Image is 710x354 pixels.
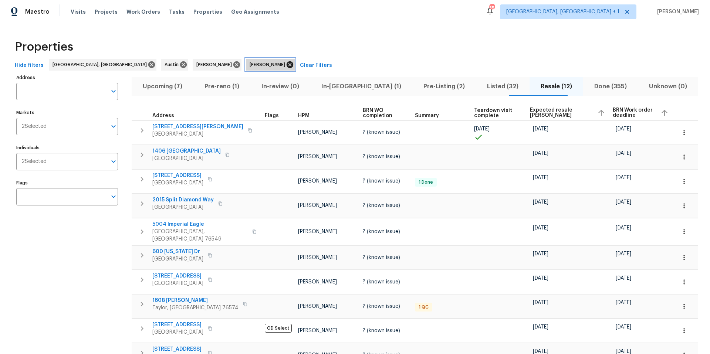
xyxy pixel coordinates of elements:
span: Address [152,113,174,118]
span: [GEOGRAPHIC_DATA] [152,255,203,263]
span: [GEOGRAPHIC_DATA] [152,155,221,162]
span: [DATE] [616,126,631,132]
span: ? (known issue) [363,328,400,333]
span: 1 QC [416,304,432,310]
span: [GEOGRAPHIC_DATA] [152,204,214,211]
div: [PERSON_NAME] [193,59,241,71]
button: Open [108,156,119,167]
span: [STREET_ADDRESS] [152,321,203,329]
button: Hide filters [12,59,47,72]
span: Resale (12) [534,81,579,92]
span: Geo Assignments [231,8,279,16]
span: Visits [71,8,86,16]
span: [DATE] [533,200,548,205]
span: Flags [265,113,279,118]
span: HPM [298,113,310,118]
span: BRN WO completion [363,108,402,118]
span: [DATE] [533,151,548,156]
label: Address [16,75,118,80]
span: [DATE] [616,225,631,231]
span: OD Select [265,324,292,333]
span: 1608 [PERSON_NAME] [152,297,239,304]
label: Markets [16,110,118,115]
span: Done (355) [588,81,633,92]
span: [PERSON_NAME] [298,154,337,159]
span: Properties [193,8,222,16]
span: [DATE] [616,151,631,156]
span: Upcoming (7) [136,81,189,92]
span: [DATE] [616,324,631,330]
span: [GEOGRAPHIC_DATA] [152,179,203,187]
button: Clear Filters [297,59,335,72]
span: In-review (0) [255,81,306,92]
span: 1406 [GEOGRAPHIC_DATA] [152,147,221,155]
span: 1 Done [416,179,436,185]
span: [DATE] [616,200,631,205]
span: [GEOGRAPHIC_DATA], [GEOGRAPHIC_DATA] 76549 [152,228,248,243]
span: Work Orders [126,8,160,16]
button: Open [108,121,119,132]
button: Open [108,86,119,96]
span: [PERSON_NAME] [196,61,235,68]
label: Flags [16,181,118,185]
span: Listed (32) [480,81,525,92]
span: [DATE] [474,126,490,132]
span: [GEOGRAPHIC_DATA], [GEOGRAPHIC_DATA] [53,61,150,68]
span: Clear Filters [300,61,332,70]
span: [STREET_ADDRESS] [152,172,203,179]
span: [PERSON_NAME] [298,255,337,260]
span: [GEOGRAPHIC_DATA], [GEOGRAPHIC_DATA] + 1 [506,8,619,16]
span: [PERSON_NAME] [298,229,337,234]
span: Maestro [25,8,50,16]
span: 5004 Imperial Eagle [152,221,248,228]
span: ? (known issue) [363,304,400,309]
span: Teardown visit complete [474,108,517,118]
span: [PERSON_NAME] [250,61,288,68]
span: [DATE] [533,300,548,305]
span: [STREET_ADDRESS] [152,272,203,280]
span: [DATE] [616,349,631,354]
span: [DATE] [616,276,631,281]
label: Individuals [16,146,118,150]
span: Austin [165,61,182,68]
span: [DATE] [533,324,548,330]
span: [DATE] [533,126,548,132]
span: [PERSON_NAME] [298,203,337,208]
span: Pre-Listing (2) [417,81,471,92]
span: 2 Selected [21,123,47,130]
span: ? (known issue) [363,130,400,135]
button: Open [108,191,119,202]
div: 35 [489,4,494,12]
span: ? (known issue) [363,203,400,208]
span: [PERSON_NAME] [298,130,337,135]
span: 600 [US_STATE] Dr [152,248,203,255]
span: [STREET_ADDRESS] [152,346,203,353]
span: [GEOGRAPHIC_DATA] [152,280,203,287]
div: [PERSON_NAME] [246,59,295,71]
span: [DATE] [533,251,548,256]
span: In-[GEOGRAPHIC_DATA] (1) [315,81,408,92]
span: Hide filters [15,61,44,70]
span: [PERSON_NAME] [298,328,337,333]
span: [GEOGRAPHIC_DATA] [152,130,243,138]
span: Unknown (0) [642,81,694,92]
span: [DATE] [533,175,548,180]
span: [DATE] [616,251,631,256]
span: Properties [15,43,73,51]
div: [GEOGRAPHIC_DATA], [GEOGRAPHIC_DATA] [49,59,156,71]
span: [STREET_ADDRESS][PERSON_NAME] [152,123,243,130]
span: Expected resale [PERSON_NAME] [530,108,592,118]
span: Pre-reno (1) [198,81,246,92]
span: Tasks [169,9,185,14]
span: ? (known issue) [363,229,400,234]
span: 2 Selected [21,159,47,165]
span: [GEOGRAPHIC_DATA] [152,329,203,336]
span: 2015 Split Diamond Way [152,196,214,204]
span: [DATE] [533,349,548,354]
span: ? (known issue) [363,178,400,184]
span: Summary [415,113,439,118]
span: [DATE] [533,225,548,231]
span: [PERSON_NAME] [298,304,337,309]
span: ? (known issue) [363,255,400,260]
span: [DATE] [533,276,548,281]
